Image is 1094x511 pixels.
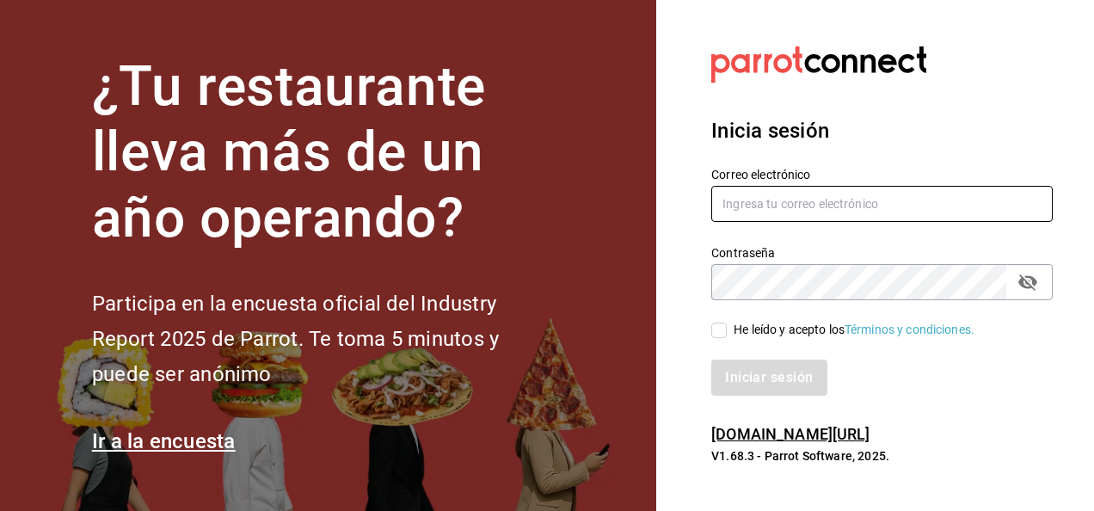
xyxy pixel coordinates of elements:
a: Términos y condiciones. [845,323,974,336]
div: He leído y acepto los [734,321,974,339]
h3: Inicia sesión [711,115,1053,146]
input: Ingresa tu correo electrónico [711,186,1053,222]
label: Contraseña [711,246,1053,258]
h2: Participa en la encuesta oficial del Industry Report 2025 de Parrot. Te toma 5 minutos y puede se... [92,286,556,391]
a: Ir a la encuesta [92,429,236,453]
label: Correo electrónico [711,168,1053,180]
button: passwordField [1013,268,1042,297]
a: [DOMAIN_NAME][URL] [711,425,870,443]
h1: ¿Tu restaurante lleva más de un año operando? [92,54,556,252]
p: V1.68.3 - Parrot Software, 2025. [711,447,1053,465]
